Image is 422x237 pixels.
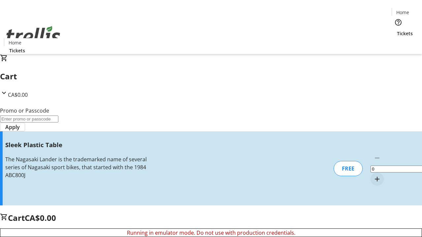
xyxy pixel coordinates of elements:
span: Tickets [9,47,25,54]
span: CA$0.00 [8,91,28,98]
h3: Sleek Plastic Table [5,140,149,149]
div: FREE [334,161,363,176]
a: Home [4,39,25,46]
button: Increment by one [371,172,384,186]
button: Cart [392,37,405,50]
a: Tickets [4,47,30,54]
span: Apply [5,123,20,131]
span: Tickets [397,30,413,37]
span: Home [9,39,21,46]
img: Orient E2E Organization koJBKqusxp's Logo [4,19,63,52]
div: The Nagasaki Lander is the trademarked name of several series of Nagasaki sport bikes, that start... [5,155,149,179]
span: Home [396,9,409,16]
a: Home [392,9,413,16]
span: CA$0.00 [25,212,56,223]
a: Tickets [392,30,418,37]
button: Help [392,16,405,29]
